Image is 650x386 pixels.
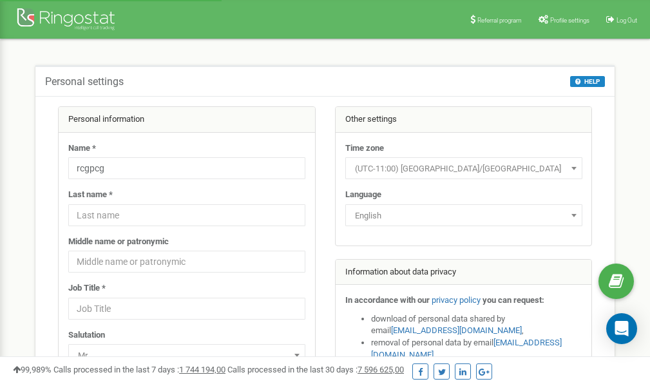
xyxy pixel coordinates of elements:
div: Information about data privacy [336,260,592,285]
span: Log Out [617,17,637,24]
label: Last name * [68,189,113,201]
a: [EMAIL_ADDRESS][DOMAIN_NAME] [391,325,522,335]
span: 99,989% [13,365,52,374]
label: Middle name or patronymic [68,236,169,248]
strong: you can request: [483,295,544,305]
li: removal of personal data by email , [371,337,582,361]
div: Personal information [59,107,315,133]
strong: In accordance with our [345,295,430,305]
a: privacy policy [432,295,481,305]
input: Middle name or patronymic [68,251,305,273]
span: Referral program [477,17,522,24]
u: 1 744 194,00 [179,365,225,374]
label: Job Title * [68,282,106,294]
u: 7 596 625,00 [358,365,404,374]
span: English [350,207,578,225]
span: Calls processed in the last 30 days : [227,365,404,374]
div: Open Intercom Messenger [606,313,637,344]
input: Last name [68,204,305,226]
input: Job Title [68,298,305,320]
span: Mr. [73,347,301,365]
span: (UTC-11:00) Pacific/Midway [345,157,582,179]
label: Name * [68,142,96,155]
label: Salutation [68,329,105,342]
input: Name [68,157,305,179]
li: download of personal data shared by email , [371,313,582,337]
div: Other settings [336,107,592,133]
button: HELP [570,76,605,87]
label: Time zone [345,142,384,155]
label: Language [345,189,381,201]
span: Profile settings [550,17,589,24]
span: English [345,204,582,226]
span: Mr. [68,344,305,366]
h5: Personal settings [45,76,124,88]
span: (UTC-11:00) Pacific/Midway [350,160,578,178]
span: Calls processed in the last 7 days : [53,365,225,374]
